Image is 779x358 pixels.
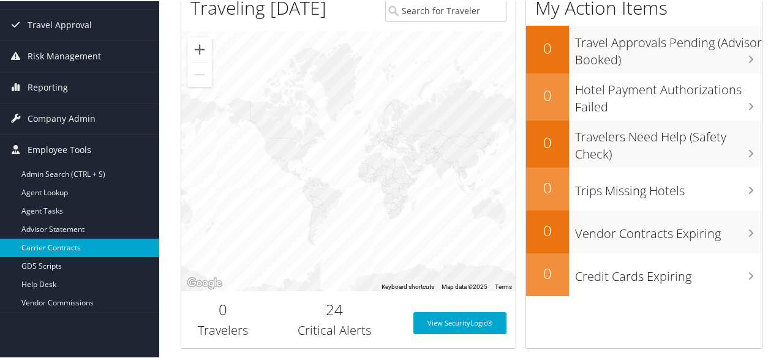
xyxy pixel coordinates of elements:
[526,166,762,209] a: 0Trips Missing Hotels
[28,40,101,70] span: Risk Management
[28,9,92,39] span: Travel Approval
[274,321,394,338] h3: Critical Alerts
[382,282,434,290] button: Keyboard shortcuts
[526,37,569,58] h2: 0
[28,133,91,164] span: Employee Tools
[526,72,762,119] a: 0Hotel Payment Authorizations Failed
[28,71,68,102] span: Reporting
[187,36,212,61] button: Zoom in
[526,84,569,105] h2: 0
[187,61,212,86] button: Zoom out
[526,209,762,252] a: 0Vendor Contracts Expiring
[526,131,569,152] h2: 0
[526,252,762,295] a: 0Credit Cards Expiring
[442,282,487,289] span: Map data ©2025
[526,176,569,197] h2: 0
[575,261,762,284] h3: Credit Cards Expiring
[190,298,255,319] h2: 0
[526,24,762,72] a: 0Travel Approvals Pending (Advisor Booked)
[495,282,512,289] a: Terms (opens in new tab)
[413,311,506,333] a: View SecurityLogic®
[274,298,394,319] h2: 24
[575,218,762,241] h3: Vendor Contracts Expiring
[526,219,569,240] h2: 0
[575,27,762,67] h3: Travel Approvals Pending (Advisor Booked)
[575,121,762,162] h3: Travelers Need Help (Safety Check)
[575,175,762,198] h3: Trips Missing Hotels
[184,274,225,290] a: Open this area in Google Maps (opens a new window)
[184,274,225,290] img: Google
[28,102,96,133] span: Company Admin
[526,119,762,166] a: 0Travelers Need Help (Safety Check)
[575,74,762,114] h3: Hotel Payment Authorizations Failed
[190,321,255,338] h3: Travelers
[526,262,569,283] h2: 0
